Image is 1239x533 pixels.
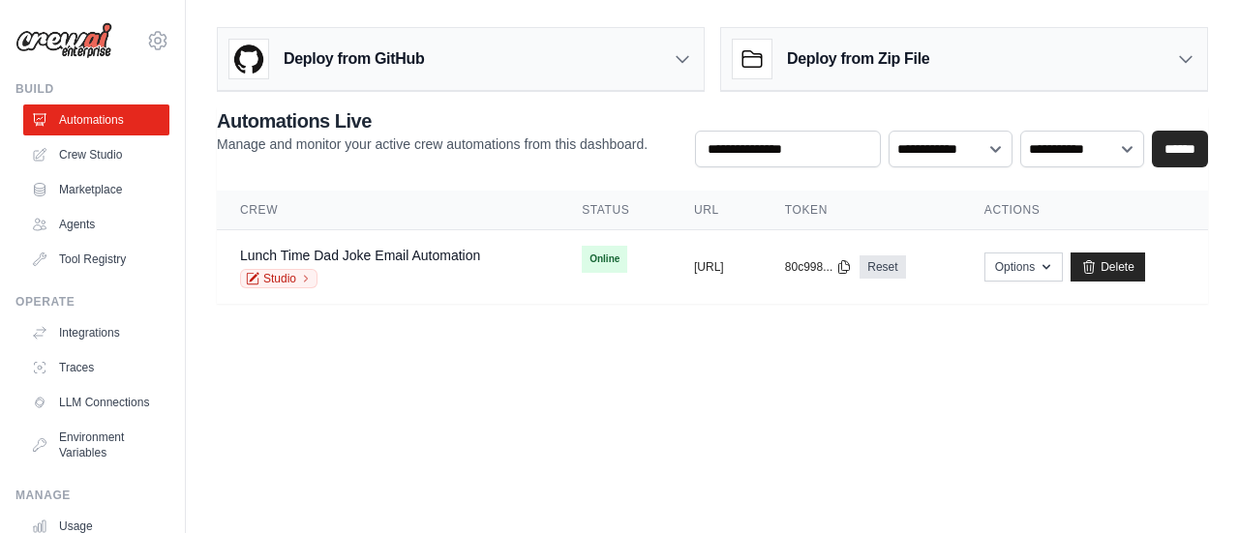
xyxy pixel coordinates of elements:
th: Token [762,191,961,230]
div: Manage [15,488,169,503]
a: Traces [23,352,169,383]
button: 80c998... [785,259,852,275]
a: Integrations [23,317,169,348]
img: GitHub Logo [229,40,268,78]
div: Build [15,81,169,97]
div: Operate [15,294,169,310]
th: Status [559,191,671,230]
a: Tool Registry [23,244,169,275]
th: Crew [217,191,559,230]
a: Agents [23,209,169,240]
a: Delete [1071,252,1145,281]
button: Options [984,252,1063,281]
a: LLM Connections [23,387,169,418]
a: Automations [23,104,169,135]
p: Manage and monitor your active crew automations from this dashboard. [217,134,648,154]
h3: Deploy from Zip File [787,47,929,71]
th: URL [671,191,762,230]
span: Online [582,246,627,273]
a: Studio [240,269,317,288]
a: Crew Studio [23,139,169,170]
h2: Automations Live [217,107,648,134]
h3: Deploy from GitHub [284,47,424,71]
img: Logo [15,22,112,59]
a: Reset [860,255,905,279]
th: Actions [961,191,1208,230]
a: Environment Variables [23,422,169,468]
a: Marketplace [23,174,169,205]
a: Lunch Time Dad Joke Email Automation [240,248,480,263]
